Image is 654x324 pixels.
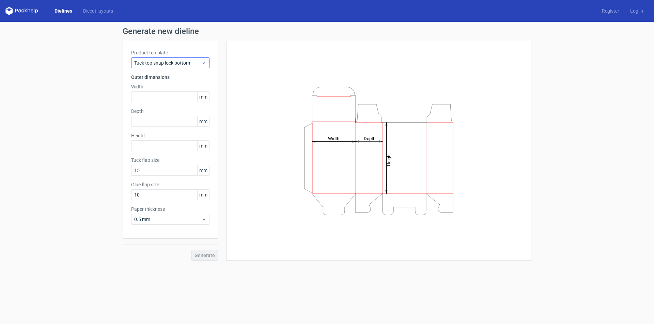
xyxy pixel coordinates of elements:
a: Log in [625,7,649,14]
span: 0.5 mm [134,216,201,223]
span: mm [197,141,209,151]
a: Register [596,7,625,14]
label: Product template [131,49,209,56]
tspan: Height [386,153,391,166]
label: Paper thickness [131,206,209,212]
label: Height [131,132,209,139]
span: mm [197,165,209,175]
span: mm [197,116,209,126]
h3: Outer dimensions [131,74,209,81]
label: Depth [131,108,209,115]
span: Tuck top snap lock bottom [134,59,201,66]
tspan: Depth [364,136,375,141]
a: Diecut layouts [78,7,119,14]
label: Tuck flap size [131,157,209,164]
tspan: Width [328,136,339,141]
h1: Generate new dieline [123,27,531,35]
span: mm [197,92,209,102]
a: Dielines [49,7,78,14]
label: Glue flap size [131,181,209,188]
span: mm [197,190,209,200]
label: Width [131,83,209,90]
